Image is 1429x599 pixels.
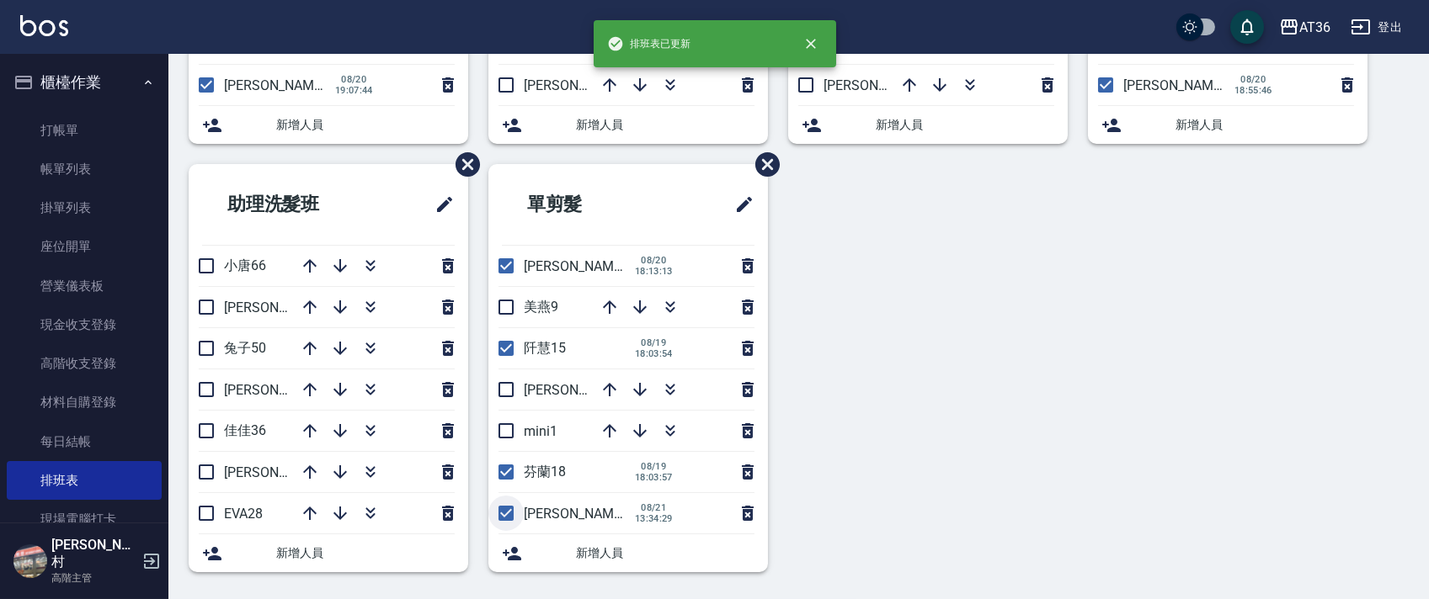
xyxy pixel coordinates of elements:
[524,506,632,522] span: [PERSON_NAME]6
[51,537,137,570] h5: [PERSON_NAME]村
[7,344,162,383] a: 高階收支登錄
[576,544,754,562] span: 新增人員
[224,257,266,273] span: 小唐66
[792,25,829,62] button: close
[7,111,162,150] a: 打帳單
[524,258,640,274] span: [PERSON_NAME]16
[743,140,782,189] span: 刪除班表
[1299,17,1330,38] div: AT36
[224,464,340,480] span: [PERSON_NAME]55
[224,77,340,93] span: [PERSON_NAME]16
[607,35,691,52] span: 排班表已更新
[724,184,754,225] span: 修改班表的標題
[1088,106,1368,144] div: 新增人員
[51,570,137,586] p: 高階主管
[788,106,1068,144] div: 新增人員
[635,266,673,277] span: 18:13:13
[7,305,162,344] a: 現金收支登錄
[189,106,468,144] div: 新增人員
[7,500,162,538] a: 現場電腦打卡
[488,106,768,144] div: 新增人員
[189,534,468,572] div: 新增人員
[7,422,162,461] a: 每日結帳
[443,140,483,189] span: 刪除班表
[524,77,632,93] span: [PERSON_NAME]6
[488,534,768,572] div: 新增人員
[635,502,673,513] span: 08/21
[276,544,455,562] span: 新增人員
[7,227,162,266] a: 座位開單
[224,340,266,356] span: 兔子50
[635,472,673,483] span: 18:03:57
[576,116,754,134] span: 新增人員
[1272,10,1337,45] button: AT36
[13,544,47,578] img: Person
[824,77,932,93] span: [PERSON_NAME]6
[524,299,558,315] span: 美燕9
[524,423,557,439] span: mini1
[224,382,340,398] span: [PERSON_NAME]59
[7,150,162,188] a: 帳單列表
[524,464,566,480] span: 芬蘭18
[524,382,640,398] span: [PERSON_NAME]11
[202,174,384,235] h2: 助理洗髮班
[635,461,673,472] span: 08/19
[424,184,455,225] span: 修改班表的標題
[276,116,455,134] span: 新增人員
[876,116,1054,134] span: 新增人員
[20,15,68,36] img: Logo
[502,174,666,235] h2: 單剪髮
[1234,74,1272,85] span: 08/20
[7,267,162,305] a: 營業儀表板
[7,188,162,227] a: 掛單列表
[224,506,263,522] span: EVA28
[1176,116,1354,134] span: 新增人員
[635,348,673,359] span: 18:03:54
[635,255,673,266] span: 08/20
[335,74,373,85] span: 08/20
[524,340,566,356] span: 阡慧15
[7,61,162,104] button: 櫃檯作業
[335,85,373,96] span: 19:07:44
[1123,77,1240,93] span: [PERSON_NAME]16
[7,461,162,500] a: 排班表
[1234,85,1272,96] span: 18:55:46
[635,513,673,524] span: 13:34:29
[224,422,266,438] span: 佳佳36
[7,383,162,421] a: 材料自購登錄
[224,299,340,315] span: [PERSON_NAME]58
[1230,10,1264,44] button: save
[1344,12,1409,43] button: 登出
[635,337,673,348] span: 08/19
